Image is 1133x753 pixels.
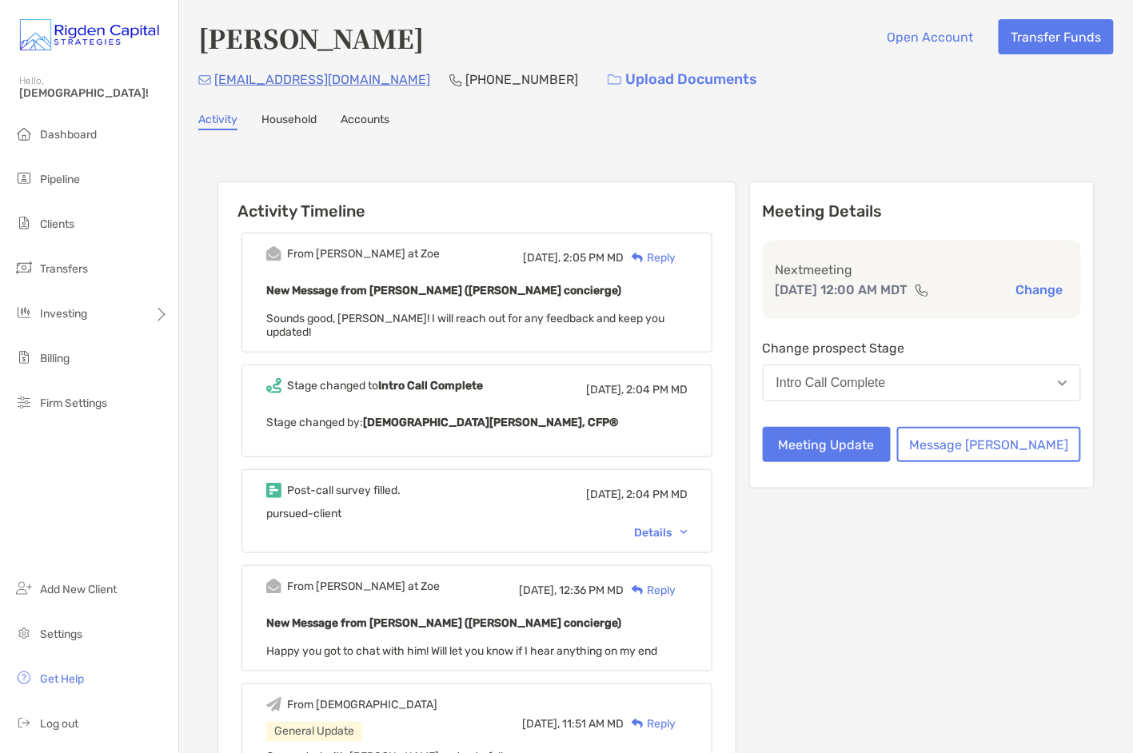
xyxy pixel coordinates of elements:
[266,579,281,594] img: Event icon
[40,672,84,686] span: Get Help
[378,379,483,392] b: Intro Call Complete
[266,412,688,432] p: Stage changed by:
[261,113,317,130] a: Household
[266,483,281,498] img: Event icon
[776,280,908,300] p: [DATE] 12:00 AM MDT
[40,173,80,186] span: Pipeline
[266,722,362,742] div: General Update
[40,262,88,276] span: Transfers
[519,584,557,597] span: [DATE],
[875,19,986,54] button: Open Account
[198,75,211,85] img: Email Icon
[1058,380,1067,386] img: Open dropdown arrow
[897,427,1081,462] button: Message [PERSON_NAME]
[624,249,676,266] div: Reply
[632,585,644,596] img: Reply icon
[626,383,688,396] span: 2:04 PM MD
[287,379,483,392] div: Stage changed to
[680,530,688,535] img: Chevron icon
[40,717,78,731] span: Log out
[40,583,117,596] span: Add New Client
[14,392,34,412] img: firm-settings icon
[266,616,621,630] b: New Message from [PERSON_NAME] ([PERSON_NAME] concierge)
[465,70,578,90] p: [PHONE_NUMBER]
[287,484,401,497] div: Post-call survey filled.
[40,217,74,231] span: Clients
[14,713,34,732] img: logout icon
[40,128,97,141] span: Dashboard
[266,312,664,339] span: Sounds good, [PERSON_NAME]! I will reach out for any feedback and keep you updated!
[632,719,644,729] img: Reply icon
[634,526,688,540] div: Details
[597,62,768,97] a: Upload Documents
[40,396,107,410] span: Firm Settings
[586,383,624,396] span: [DATE],
[999,19,1114,54] button: Transfer Funds
[214,70,430,90] p: [EMAIL_ADDRESS][DOMAIN_NAME]
[624,715,676,732] div: Reply
[563,251,624,265] span: 2:05 PM MD
[287,580,440,593] div: From [PERSON_NAME] at Zoe
[562,717,624,731] span: 11:51 AM MD
[763,365,1081,401] button: Intro Call Complete
[1011,281,1068,298] button: Change
[763,201,1081,221] p: Meeting Details
[559,584,624,597] span: 12:36 PM MD
[14,624,34,643] img: settings icon
[763,338,1081,358] p: Change prospect Stage
[266,507,341,520] span: pursued-client
[632,253,644,263] img: Reply icon
[14,169,34,188] img: pipeline icon
[776,260,1068,280] p: Next meeting
[40,627,82,641] span: Settings
[266,378,281,393] img: Event icon
[14,348,34,367] img: billing icon
[14,668,34,687] img: get-help icon
[341,113,389,130] a: Accounts
[586,488,624,501] span: [DATE],
[14,213,34,233] img: clients icon
[19,6,159,64] img: Zoe Logo
[776,376,886,390] div: Intro Call Complete
[522,717,560,731] span: [DATE],
[624,582,676,599] div: Reply
[198,113,237,130] a: Activity
[14,124,34,143] img: dashboard icon
[198,19,424,56] h4: [PERSON_NAME]
[266,246,281,261] img: Event icon
[40,352,70,365] span: Billing
[763,427,891,462] button: Meeting Update
[40,307,87,321] span: Investing
[14,579,34,598] img: add_new_client icon
[19,86,169,100] span: [DEMOGRAPHIC_DATA]!
[449,74,462,86] img: Phone Icon
[218,182,736,221] h6: Activity Timeline
[523,251,561,265] span: [DATE],
[608,74,621,86] img: button icon
[14,303,34,322] img: investing icon
[363,416,618,429] b: [DEMOGRAPHIC_DATA][PERSON_NAME], CFP®
[266,284,621,297] b: New Message from [PERSON_NAME] ([PERSON_NAME] concierge)
[626,488,688,501] span: 2:04 PM MD
[915,284,929,297] img: communication type
[266,697,281,712] img: Event icon
[287,698,437,711] div: From [DEMOGRAPHIC_DATA]
[266,644,657,658] span: Happy you got to chat with him! Will let you know if I hear anything on my end
[287,247,440,261] div: From [PERSON_NAME] at Zoe
[14,258,34,277] img: transfers icon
